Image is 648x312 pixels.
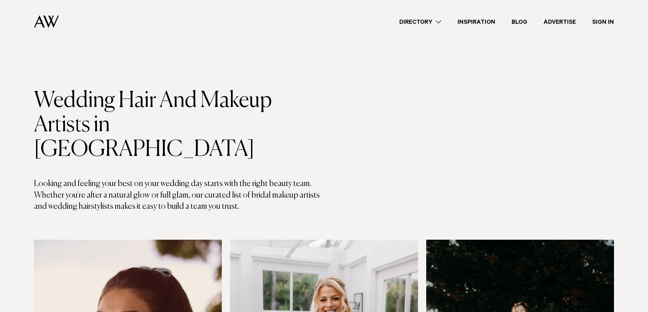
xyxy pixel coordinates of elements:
a: Inspiration [449,17,503,26]
p: Looking and feeling your best on your wedding day starts with the right beauty team. Whether you'... [34,178,324,213]
a: Sign In [584,17,622,26]
img: Auckland Weddings Logo [34,15,59,28]
a: Directory [391,17,449,26]
h1: Wedding Hair And Makeup Artists in [GEOGRAPHIC_DATA] [34,89,324,162]
a: Blog [503,17,535,26]
a: Advertise [535,17,584,26]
